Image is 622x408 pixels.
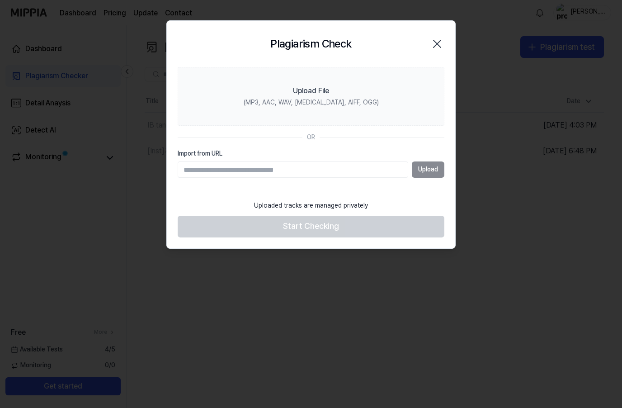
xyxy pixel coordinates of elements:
[307,133,315,142] div: OR
[293,85,329,96] div: Upload File
[178,149,444,158] label: Import from URL
[249,196,373,216] div: Uploaded tracks are managed privately
[270,35,351,52] h2: Plagiarism Check
[244,98,379,107] div: (MP3, AAC, WAV, [MEDICAL_DATA], AIFF, OGG)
